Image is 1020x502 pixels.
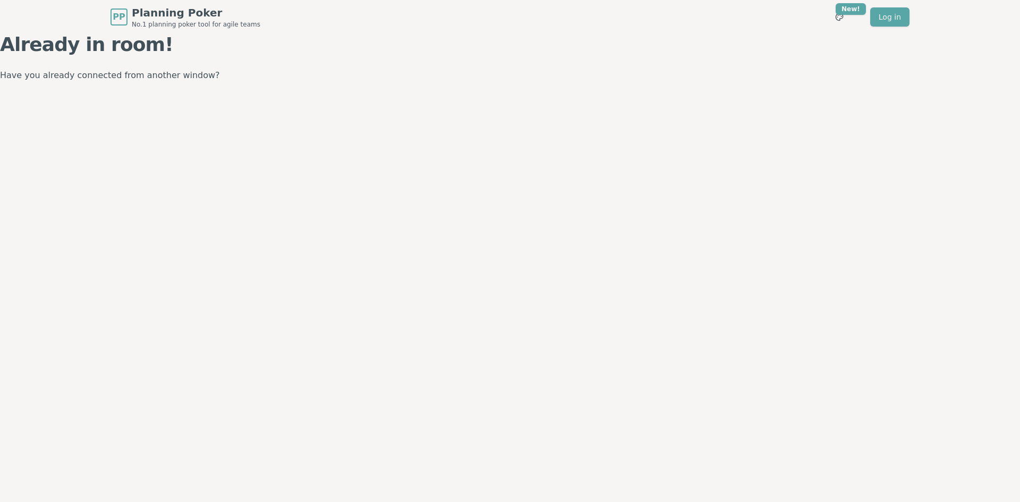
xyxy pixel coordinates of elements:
div: New! [836,3,866,15]
span: Planning Poker [132,5,260,20]
a: Log in [870,7,909,27]
span: No.1 planning poker tool for agile teams [132,20,260,29]
button: New! [830,7,849,27]
span: PP [113,11,125,23]
a: PPPlanning PokerNo.1 planning poker tool for agile teams [110,5,260,29]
